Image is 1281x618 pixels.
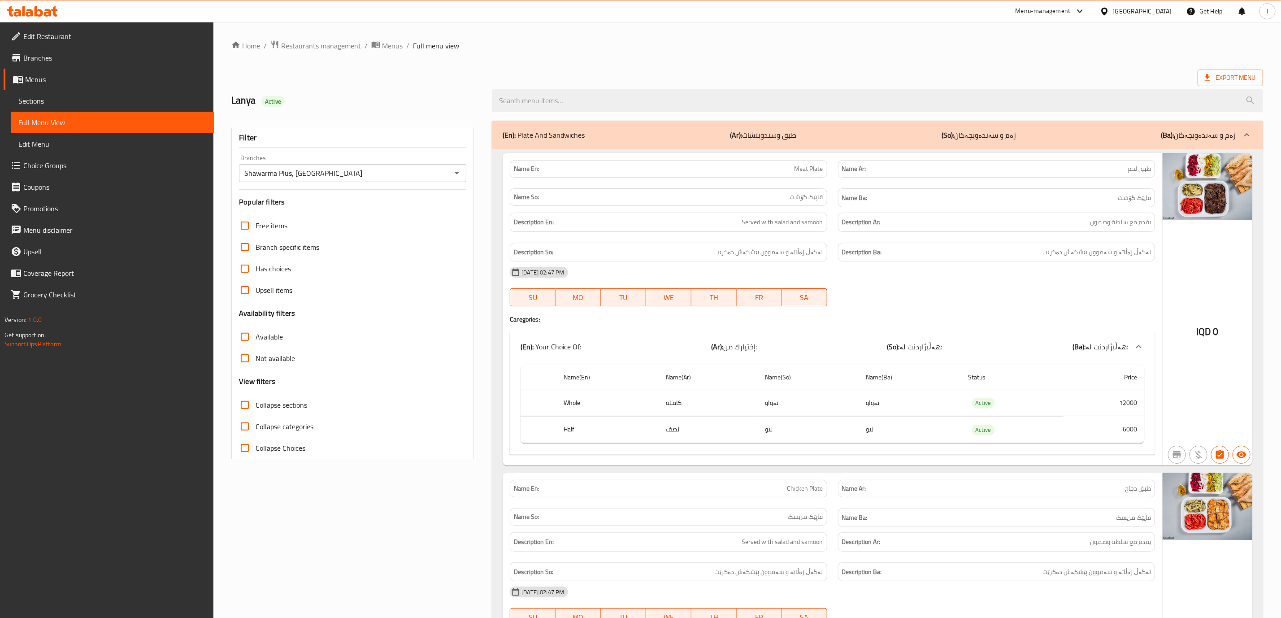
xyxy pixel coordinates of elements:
[270,40,361,52] a: Restaurants management
[521,341,581,352] p: Your Choice Of:
[239,376,275,387] h3: View filters
[23,203,207,214] span: Promotions
[256,263,291,274] span: Has choices
[842,536,881,548] strong: Description Ar:
[25,74,207,85] span: Menus
[742,217,823,228] span: Served with salad and samoon
[730,130,796,140] p: طبق وسندويتشات
[18,117,207,128] span: Full Menu View
[1042,247,1151,258] span: لەگەڵ زەڵاتە و سەموون پێشکەش دەکرێت
[737,288,782,306] button: FR
[790,192,823,202] span: قاپێک گۆشت
[942,128,954,142] b: (So):
[413,40,459,51] span: Full menu view
[972,425,995,435] span: Active
[1233,446,1251,464] button: Available
[859,417,961,443] td: نیو
[601,288,646,306] button: TU
[514,291,552,304] span: SU
[11,90,214,112] a: Sections
[1064,365,1144,390] th: Price
[239,128,466,148] div: Filter
[942,130,1016,140] p: ژەم و سەندەویچەکان
[510,332,1155,361] div: (En): Your Choice Of:(Ar):إختيارك من:(So):هەڵبژاردنت لە:(Ba):هەڵبژاردنت لە:
[518,588,568,596] span: [DATE] 02:47 PM
[514,484,539,493] strong: Name En:
[1163,473,1252,540] img: Shawarma_plus_chicken_pla638919899969813875.jpg
[371,40,403,52] a: Menus
[23,225,207,235] span: Menu disclaimer
[715,566,823,578] span: لەگەڵ زەڵاتە و سەموون پێشکەش دەکرێت
[510,361,1155,454] div: (En): Plate And Sandwiches(Ar):طبق وسندويتشات(So):ژەم و سەندەویچەکان(Ba):ژەم و سەندەویچەکان
[518,268,568,277] span: [DATE] 02:47 PM
[264,40,267,51] li: /
[961,365,1064,390] th: Status
[256,331,283,342] span: Available
[1064,417,1144,443] td: 6000
[256,242,319,252] span: Branch specific items
[1161,128,1174,142] b: (Ba):
[1267,6,1268,16] span: l
[4,26,214,47] a: Edit Restaurant
[23,31,207,42] span: Edit Restaurant
[842,484,866,493] strong: Name Ar:
[4,69,214,90] a: Menus
[492,121,1263,149] div: (En): Plate And Sandwiches(Ar):طبق وسندويتشات(So):ژەم و سەندەویچەکان(Ba):ژەم و سەندەویچەکان
[256,220,287,231] span: Free items
[887,340,900,353] b: (So):
[1042,566,1151,578] span: لەگەڵ زەڵاتە و سەموون پێشکەش دەکرێت
[859,390,961,416] td: تەواو
[842,566,882,578] strong: Description Ba:
[4,329,46,341] span: Get support on:
[503,130,585,140] p: Plate And Sandwiches
[1118,192,1151,204] span: قاپێک گۆشت
[261,96,285,107] div: Active
[842,192,868,204] strong: Name Ba:
[1113,6,1172,16] div: [GEOGRAPHIC_DATA]
[972,425,995,435] div: Active
[256,421,313,432] span: Collapse categories
[1198,70,1263,86] span: Export Menu
[4,338,61,350] a: Support.OpsPlatform
[782,288,827,306] button: SA
[788,512,823,522] span: قاپێک مریشک
[1163,153,1252,220] img: Shawarma_plus_meat_plate_638919898851286121.jpg
[1090,217,1151,228] span: يقدم مع سلطة وصمون
[514,217,554,228] strong: Description En:
[1196,323,1211,340] span: IQD
[4,198,214,219] a: Promotions
[256,400,307,410] span: Collapse sections
[787,484,823,493] span: Chicken Plate
[4,219,214,241] a: Menu disclaimer
[557,390,659,416] th: Whole
[842,164,866,174] strong: Name Ar:
[695,291,733,304] span: TH
[1128,164,1151,174] span: طبق لحم
[514,536,554,548] strong: Description En:
[514,247,553,258] strong: Description So:
[256,353,295,364] span: Not available
[514,512,539,522] strong: Name So:
[4,284,214,305] a: Grocery Checklist
[231,40,1263,52] nav: breadcrumb
[4,314,26,326] span: Version:
[451,167,463,179] button: Open
[742,536,823,548] span: Served with salad and samoon
[510,315,1155,324] h4: Caregories:
[715,247,823,258] span: لەگەڵ زەڵاتە و سەموون پێشکەش دەکرێت
[758,390,859,416] td: تەواو
[28,314,42,326] span: 1.0.0
[231,40,260,51] a: Home
[231,94,481,107] h2: Lanya
[1016,6,1071,17] div: Menu-management
[758,417,859,443] td: نیو
[557,365,659,390] th: Name(En)
[23,289,207,300] span: Grocery Checklist
[1090,536,1151,548] span: يقدم مع سلطة وصمون
[740,291,778,304] span: FR
[712,340,724,353] b: (Ar):
[4,262,214,284] a: Coverage Report
[972,398,995,408] span: Active
[281,40,361,51] span: Restaurants management
[659,417,758,443] td: نصف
